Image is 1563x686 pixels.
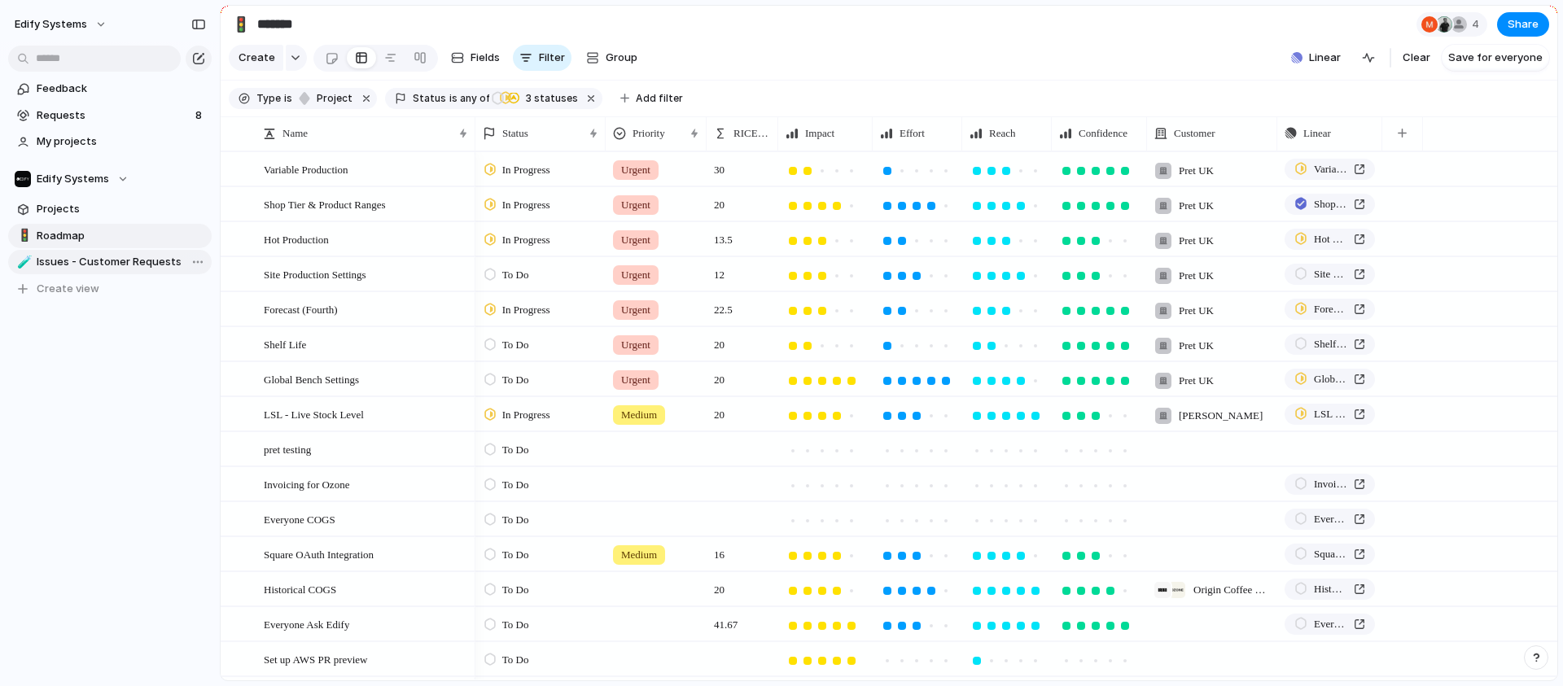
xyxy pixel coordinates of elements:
[502,617,529,633] span: To Do
[8,197,212,221] a: Projects
[621,372,650,388] span: Urgent
[7,11,116,37] button: Edify Systems
[37,81,206,97] span: Feedback
[707,608,744,633] span: 41.67
[707,188,731,213] span: 20
[578,45,646,71] button: Group
[37,281,99,297] span: Create view
[539,50,565,66] span: Filter
[900,125,925,142] span: Effort
[513,45,571,71] button: Filter
[1314,301,1347,317] span: Forecast (Fourth)
[1179,233,1214,249] span: Pret UK
[502,512,529,528] span: To Do
[8,167,212,191] button: Edify Systems
[281,90,296,107] button: is
[1314,161,1347,177] span: Variable Production
[239,50,275,66] span: Create
[621,267,650,283] span: Urgent
[1285,264,1375,285] a: Site Production Settings
[1497,12,1549,37] button: Share
[264,404,364,423] span: LSL - Live Stock Level
[8,129,212,154] a: My projects
[264,439,311,458] span: pret testing
[502,582,529,598] span: To Do
[37,107,190,124] span: Requests
[1403,50,1430,66] span: Clear
[707,538,731,563] span: 16
[1285,369,1375,390] a: Global Bench Settings
[1314,371,1347,387] span: Global Bench Settings
[1314,406,1347,422] span: LSL - Live Stock Level
[264,159,348,178] span: Variable Production
[989,125,1015,142] span: Reach
[502,652,529,668] span: To Do
[636,91,683,106] span: Add filter
[15,254,31,270] button: 🧪
[621,232,650,248] span: Urgent
[1314,231,1347,247] span: Hot Production
[1079,125,1127,142] span: Confidence
[502,547,529,563] span: To Do
[1285,614,1375,635] a: Everyone Ask Edify
[1396,45,1437,71] button: Clear
[1314,266,1347,282] span: Site Production Settings
[1309,50,1341,66] span: Linear
[621,302,650,318] span: Urgent
[1314,546,1347,562] span: Square OAuth Integration
[1285,544,1375,565] a: Square OAuth Integration
[621,547,657,563] span: Medium
[264,334,306,353] span: Shelf Life
[264,579,336,598] span: Historical COGS
[1285,229,1375,250] a: Hot Production
[707,153,731,178] span: 30
[1179,163,1214,179] span: Pret UK
[458,91,489,106] span: any of
[1314,511,1347,527] span: Everyone COGS
[312,91,352,106] span: project
[37,228,206,244] span: Roadmap
[264,614,349,633] span: Everyone Ask Edify
[444,45,506,71] button: Fields
[707,363,731,388] span: 20
[471,50,500,66] span: Fields
[1285,194,1375,215] a: Shop Tier & Product Ranges
[1442,45,1549,71] button: Save for everyone
[264,194,386,213] span: Shop Tier & Product Ranges
[502,442,529,458] span: To Do
[8,103,212,128] a: Requests8
[633,125,665,142] span: Priority
[8,224,212,248] a: 🚦Roadmap
[707,258,731,283] span: 12
[521,92,534,104] span: 3
[1179,373,1214,389] span: Pret UK
[449,91,458,106] span: is
[1314,476,1347,492] span: Invoicing (Ozone Back to Normal)
[502,477,529,493] span: To Do
[707,328,731,353] span: 20
[1179,338,1214,354] span: Pret UK
[491,90,581,107] button: 3 statuses
[621,197,650,213] span: Urgent
[707,398,731,423] span: 20
[229,45,283,71] button: Create
[1508,16,1539,33] span: Share
[37,254,206,270] span: Issues - Customer Requests
[1285,159,1375,180] a: Variable Production
[521,91,578,106] span: statuses
[8,250,212,274] a: 🧪Issues - Customer Requests
[284,91,292,106] span: is
[805,125,834,142] span: Impact
[282,125,308,142] span: Name
[502,267,529,283] span: To Do
[1179,408,1263,424] span: [PERSON_NAME]
[502,162,550,178] span: In Progress
[606,50,637,66] span: Group
[17,226,28,245] div: 🚦
[1314,336,1347,352] span: Shelf Life
[232,13,250,35] div: 🚦
[264,299,338,318] span: Forecast (Fourth)
[8,277,212,301] button: Create view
